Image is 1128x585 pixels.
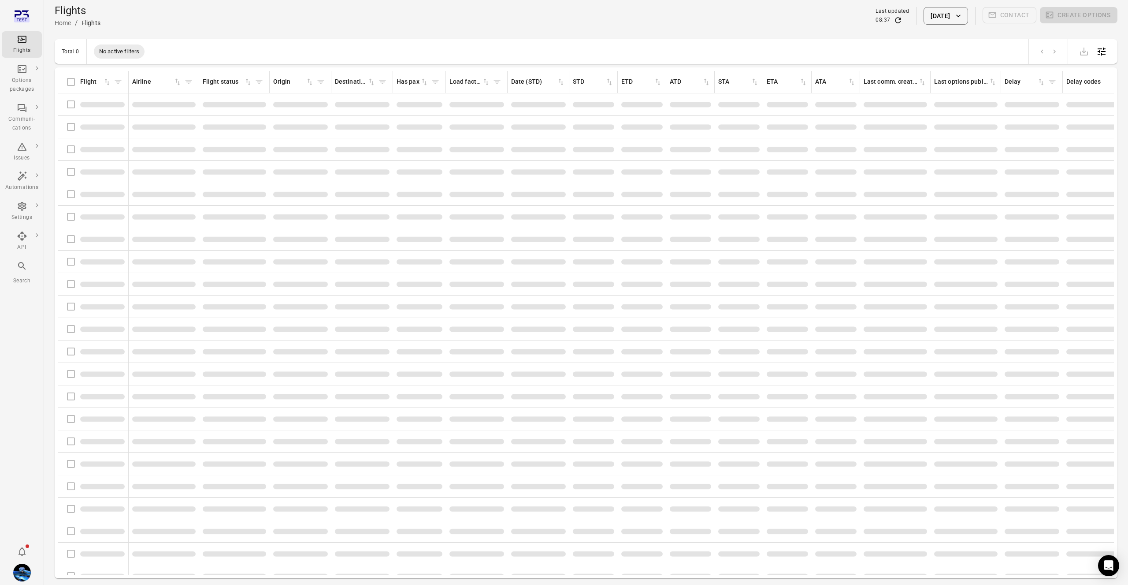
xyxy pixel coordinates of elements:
a: Flights [2,31,42,58]
span: Filter by origin [314,75,327,89]
span: Please make a selection to create communications [983,7,1037,25]
div: Issues [5,154,38,163]
span: Filter by delay [1046,75,1059,89]
div: Communi-cations [5,115,38,133]
button: Daníel Benediktsson [10,560,34,585]
img: shutterstock-1708408498.jpg [13,564,31,581]
div: Sort by delay in ascending order [1005,77,1046,87]
a: Communi-cations [2,100,42,135]
nav: pagination navigation [1036,46,1061,57]
div: Sort by STD in ascending order [573,77,614,87]
a: Settings [2,198,42,225]
div: Search [5,277,38,285]
div: Sort by flight status in ascending order [203,77,252,87]
div: Options packages [5,76,38,94]
div: Last updated [876,7,909,16]
span: Filter by flight [111,75,125,89]
nav: Breadcrumbs [55,18,100,28]
div: Settings [5,213,38,222]
div: Sort by STA in ascending order [718,77,759,87]
a: Home [55,19,71,26]
div: Flights [82,19,100,27]
span: Filter by load factor [490,75,504,89]
div: Sort by flight in ascending order [80,77,111,87]
h1: Flights [55,4,100,18]
div: Total 0 [62,48,79,55]
div: API [5,243,38,252]
div: Sort by ATD in ascending order [670,77,711,87]
button: Refresh data [894,16,902,25]
span: Please make a selection to export [1075,47,1093,55]
button: Search [2,258,42,288]
span: Please make a selection to create an option package [1040,7,1117,25]
span: Filter by airline [182,75,195,89]
div: Sort by ETD in ascending order [621,77,662,87]
div: Sort by airline in ascending order [132,77,182,87]
button: [DATE] [924,7,968,25]
span: Filter by has pax [429,75,442,89]
div: Sort by destination in ascending order [335,77,376,87]
button: Open table configuration [1093,43,1110,60]
span: No active filters [94,47,145,56]
a: API [2,228,42,255]
span: Filter by destination [376,75,389,89]
div: 08:37 [876,16,890,25]
a: Options packages [2,61,42,96]
div: Sort by origin in ascending order [273,77,314,87]
a: Automations [2,168,42,195]
div: Flights [5,46,38,55]
div: Sort by ETA in ascending order [767,77,808,87]
span: Filter by flight status [252,75,266,89]
div: Sort by last communication created in ascending order [864,77,927,87]
a: Issues [2,139,42,165]
div: Sort by date (STD) in ascending order [511,77,565,87]
li: / [75,18,78,28]
div: Sort by last options package published in ascending order [934,77,997,87]
div: Open Intercom Messenger [1098,555,1119,576]
div: Automations [5,183,38,192]
div: Sort by load factor in ascending order [449,77,490,87]
div: Sort by has pax in ascending order [397,77,429,87]
div: Sort by ATA in ascending order [815,77,856,87]
div: Delay codes [1066,77,1121,87]
button: Notifications [13,543,31,560]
